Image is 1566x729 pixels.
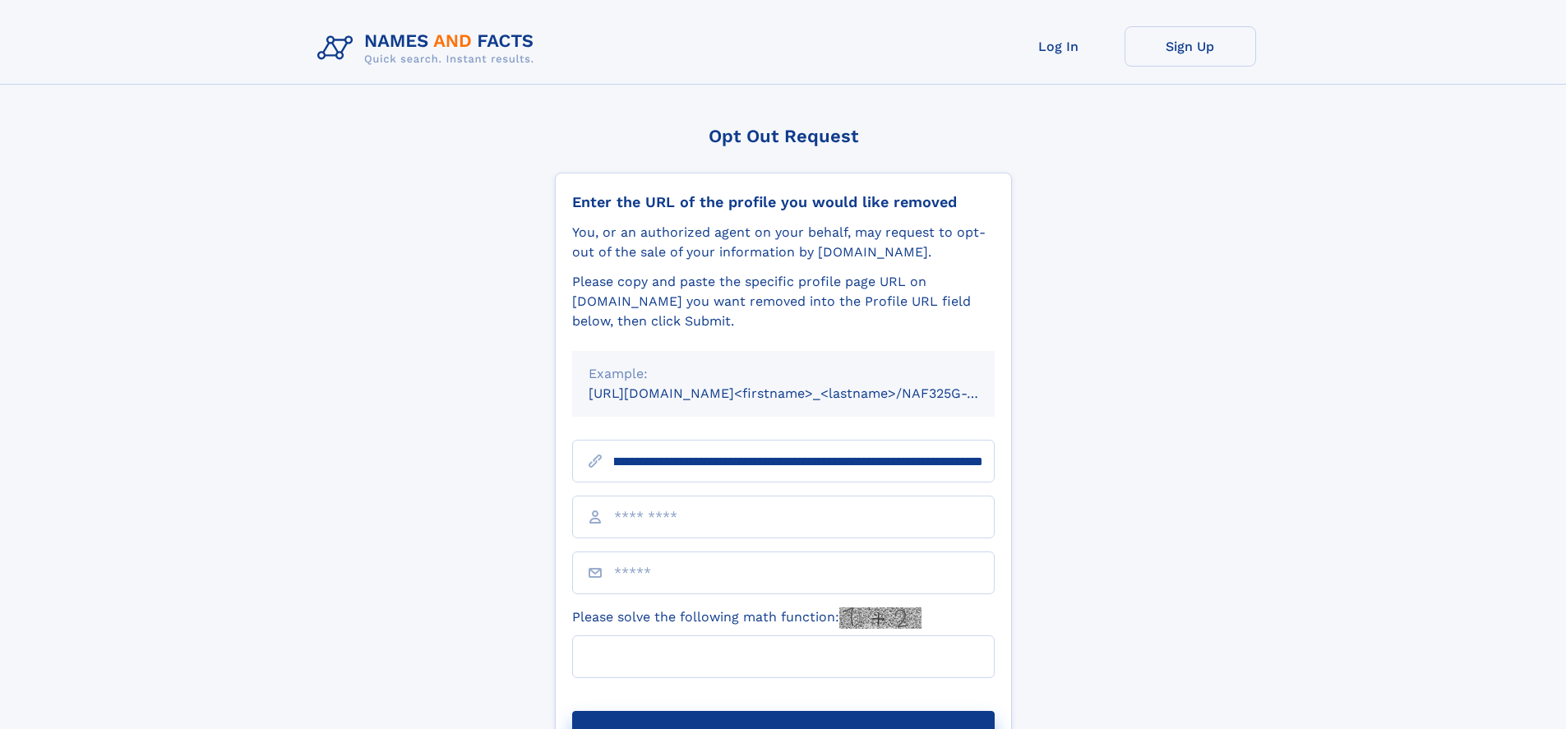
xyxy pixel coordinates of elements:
[993,26,1125,67] a: Log In
[555,126,1012,146] div: Opt Out Request
[311,26,547,71] img: Logo Names and Facts
[572,607,922,629] label: Please solve the following math function:
[589,364,978,384] div: Example:
[1125,26,1256,67] a: Sign Up
[572,223,995,262] div: You, or an authorized agent on your behalf, may request to opt-out of the sale of your informatio...
[572,272,995,331] div: Please copy and paste the specific profile page URL on [DOMAIN_NAME] you want removed into the Pr...
[589,385,1026,401] small: [URL][DOMAIN_NAME]<firstname>_<lastname>/NAF325G-xxxxxxxx
[572,193,995,211] div: Enter the URL of the profile you would like removed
